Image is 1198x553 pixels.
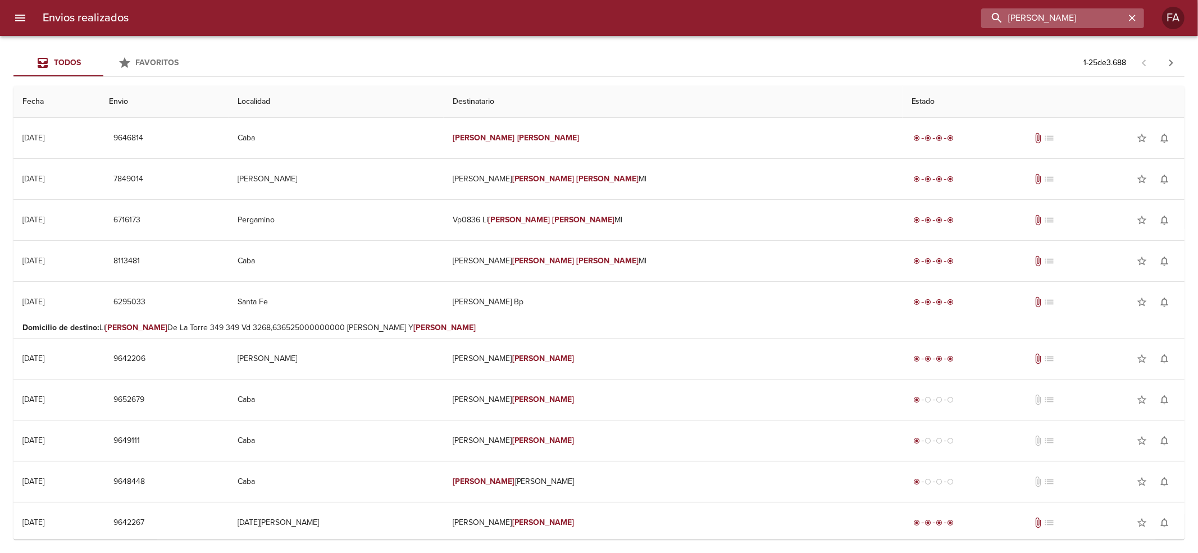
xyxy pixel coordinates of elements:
[105,323,167,332] em: [PERSON_NAME]
[414,323,476,332] em: [PERSON_NAME]
[1044,173,1055,185] span: No tiene pedido asociado
[1136,255,1147,267] span: star_border
[1032,214,1044,226] span: Tiene documentos adjuntos
[22,297,44,307] div: [DATE]
[1159,353,1170,364] span: notifications_none
[1044,353,1055,364] span: No tiene pedido asociado
[936,176,943,182] span: radio_button_checked
[136,58,179,67] span: Favoritos
[1136,517,1147,528] span: star_border
[113,131,143,145] span: 9646814
[229,380,444,420] td: Caba
[1032,255,1044,267] span: Tiene documentos adjuntos
[1153,470,1176,493] button: Activar notificaciones
[22,323,99,332] b: Domicilio de destino :
[512,354,575,363] em: [PERSON_NAME]
[1032,435,1044,446] span: No tiene documentos adjuntos
[113,516,144,530] span: 9642267
[936,299,943,305] span: radio_button_checked
[1153,209,1176,231] button: Activar notificaciones
[1136,394,1147,405] span: star_border
[22,436,44,445] div: [DATE]
[1136,476,1147,487] span: star_border
[109,169,148,190] button: 7849014
[1136,435,1147,446] span: star_border
[512,436,575,445] em: [PERSON_NAME]
[1044,214,1055,226] span: No tiene pedido asociado
[948,355,954,362] span: radio_button_checked
[553,215,615,225] em: [PERSON_NAME]
[1044,517,1055,528] span: No tiene pedido asociado
[914,478,921,485] span: radio_button_checked
[1032,394,1044,405] span: No tiene documentos adjuntos
[22,215,44,225] div: [DATE]
[113,475,145,489] span: 9648448
[229,241,444,281] td: Caba
[109,431,145,451] button: 9649111
[1162,7,1185,29] div: FA
[925,519,932,526] span: radio_button_checked
[981,8,1125,28] input: buscar
[1153,168,1176,190] button: Activar notificaciones
[488,215,550,225] em: [PERSON_NAME]
[1159,435,1170,446] span: notifications_none
[925,217,932,223] span: radio_button_checked
[444,241,903,281] td: [PERSON_NAME] Ml
[113,213,140,227] span: 6716173
[22,133,44,143] div: [DATE]
[914,519,921,526] span: radio_button_checked
[1044,435,1055,446] span: No tiene pedido asociado
[925,258,932,264] span: radio_button_checked
[914,437,921,444] span: radio_button_checked
[1159,296,1170,308] span: notifications_none
[109,349,150,369] button: 9642206
[1032,353,1044,364] span: Tiene documentos adjuntos
[936,217,943,223] span: radio_button_checked
[925,478,932,485] span: radio_button_unchecked
[912,173,956,185] div: Entregado
[1032,476,1044,487] span: No tiene documentos adjuntos
[912,255,956,267] div: Entregado
[43,9,129,27] h6: Envios realizados
[914,299,921,305] span: radio_button_checked
[229,200,444,240] td: Pergamino
[7,4,34,31] button: menu
[925,299,932,305] span: radio_button_checked
[444,380,903,420] td: [PERSON_NAME]
[1131,209,1153,231] button: Agregar a favoritos
[936,437,943,444] span: radio_button_unchecked
[444,502,903,543] td: [PERSON_NAME]
[1159,476,1170,487] span: notifications_none
[914,396,921,403] span: radio_button_checked
[1044,255,1055,267] span: No tiene pedido asociado
[453,133,515,143] em: [PERSON_NAME]
[1044,476,1055,487] span: No tiene pedido asociado
[22,174,44,184] div: [DATE]
[914,176,921,182] span: radio_button_checked
[1153,511,1176,534] button: Activar notificaciones
[1044,296,1055,308] span: No tiene pedido asociado
[1153,348,1176,370] button: Activar notificaciones
[1153,389,1176,411] button: Activar notificaciones
[109,472,149,492] button: 9648448
[109,128,148,149] button: 9646814
[22,518,44,527] div: [DATE]
[453,477,515,486] em: [PERSON_NAME]
[229,282,444,322] td: Santa Fe
[948,437,954,444] span: radio_button_unchecked
[444,339,903,379] td: [PERSON_NAME]
[1131,168,1153,190] button: Agregar a favoritos
[948,217,954,223] span: radio_button_checked
[903,86,1185,118] th: Estado
[1032,173,1044,185] span: Tiene documentos adjuntos
[13,49,193,76] div: Tabs Envios
[912,476,956,487] div: Generado
[22,354,44,363] div: [DATE]
[22,256,44,266] div: [DATE]
[444,421,903,461] td: [PERSON_NAME]
[109,513,149,533] button: 9642267
[113,295,145,309] span: 6295033
[444,282,903,322] td: [PERSON_NAME] Bp
[1136,173,1147,185] span: star_border
[13,86,100,118] th: Fecha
